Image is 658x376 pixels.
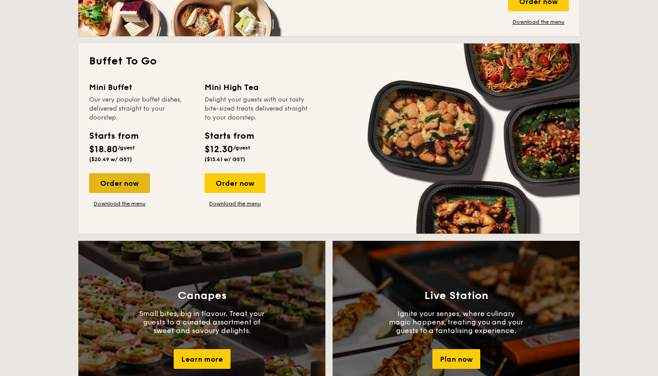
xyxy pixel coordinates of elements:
[508,18,569,26] a: Download the menu
[424,290,488,302] h3: Live Station
[432,349,480,369] div: Plan now
[89,95,194,122] div: Our very popular buffet dishes, delivered straight to your doorstep.
[89,144,118,155] span: $18.80
[178,290,226,302] h3: Canapes
[205,156,245,162] span: ($13.41 w/ GST)
[389,309,523,335] p: Ignite your senses, where culinary magic happens, treating you and your guests to a tantalising e...
[205,144,233,155] span: $12.30
[89,200,150,207] a: Download the menu
[89,173,150,193] div: Order now
[205,95,309,122] div: Delight your guests with our tasty bite-sized treats delivered straight to your doorstep.
[205,173,265,193] div: Order now
[118,145,135,151] span: /guest
[89,81,194,94] div: Mini Buffet
[174,349,231,369] div: Learn more
[89,129,138,143] div: Starts from
[205,129,253,143] div: Starts from
[89,156,132,162] span: ($20.49 w/ GST)
[205,200,265,207] a: Download the menu
[135,309,269,335] p: Small bites, big in flavour. Treat your guests to a curated assortment of sweet and savoury delig...
[205,81,309,94] div: Mini High Tea
[233,145,250,151] span: /guest
[89,54,569,68] h2: Buffet To Go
